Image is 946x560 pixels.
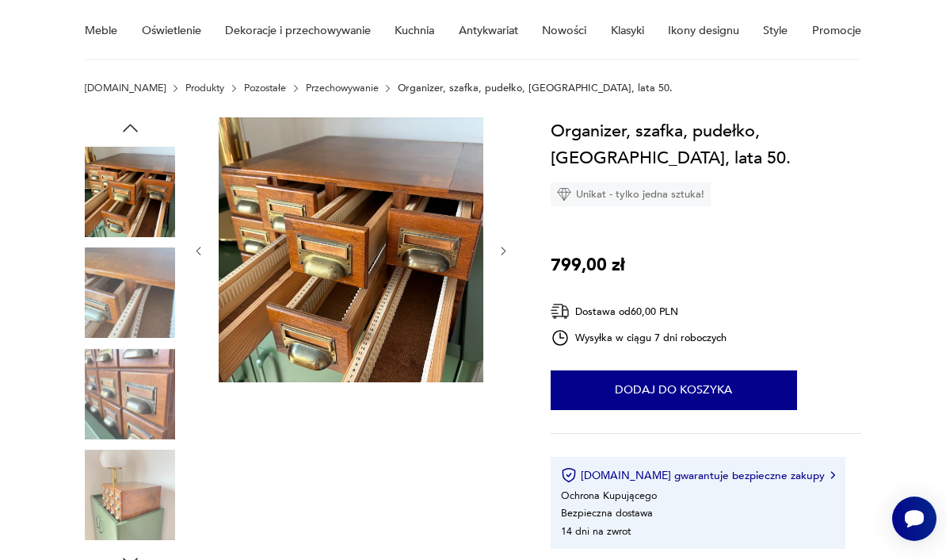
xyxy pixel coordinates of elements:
[398,82,673,94] p: Organizer, szafka, pudełko, [GEOGRAPHIC_DATA], lata 50.
[551,370,797,410] button: Dodaj do koszyka
[561,467,834,483] button: [DOMAIN_NAME] gwarantuje bezpieczne zakupy
[830,471,835,479] img: Ikona strzałki w prawo
[551,301,570,321] img: Ikona dostawy
[85,3,117,58] a: Meble
[219,117,483,382] img: Zdjęcie produktu Organizer, szafka, pudełko, Niemcy, lata 50.
[306,82,379,94] a: Przechowywanie
[551,117,861,171] h1: Organizer, szafka, pudełko, [GEOGRAPHIC_DATA], lata 50.
[85,247,175,338] img: Zdjęcie produktu Organizer, szafka, pudełko, Niemcy, lata 50.
[561,489,657,503] li: Ochrona Kupującego
[185,82,224,94] a: Produkty
[551,251,625,278] p: 799,00 zł
[812,3,861,58] a: Promocje
[85,450,175,540] img: Zdjęcie produktu Organizer, szafka, pudełko, Niemcy, lata 50.
[142,3,201,58] a: Oświetlenie
[561,467,577,483] img: Ikona certyfikatu
[557,187,571,201] img: Ikona diamentu
[763,3,788,58] a: Style
[85,147,175,237] img: Zdjęcie produktu Organizer, szafka, pudełko, Niemcy, lata 50.
[85,349,175,439] img: Zdjęcie produktu Organizer, szafka, pudełko, Niemcy, lata 50.
[551,301,727,321] div: Dostawa od 60,00 PLN
[244,82,286,94] a: Pozostałe
[892,497,936,541] iframe: Smartsupp widget button
[611,3,644,58] a: Klasyki
[551,182,711,206] div: Unikat - tylko jedna sztuka!
[551,328,727,347] div: Wysyłka w ciągu 7 dni roboczych
[85,82,166,94] a: [DOMAIN_NAME]
[561,524,631,539] li: 14 dni na zwrot
[561,506,653,520] li: Bezpieczna dostawa
[225,3,371,58] a: Dekoracje i przechowywanie
[542,3,586,58] a: Nowości
[395,3,434,58] a: Kuchnia
[459,3,518,58] a: Antykwariat
[668,3,739,58] a: Ikony designu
